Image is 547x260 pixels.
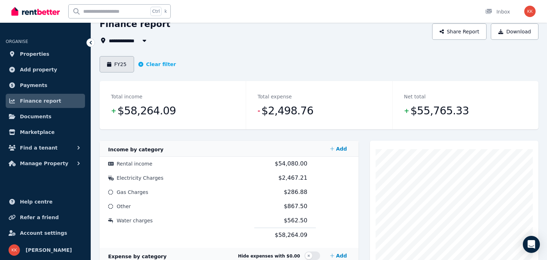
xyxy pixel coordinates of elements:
a: Finance report [6,94,85,108]
span: $2,467.21 [278,174,307,181]
span: $562.50 [284,217,307,224]
span: Income by category [108,147,164,152]
a: Documents [6,109,85,124]
a: Add property [6,63,85,77]
span: $2,498.76 [261,104,313,118]
span: Refer a friend [20,213,59,222]
a: Add [327,142,350,156]
span: + [111,106,116,116]
span: [PERSON_NAME] [26,246,72,254]
span: $54,080.00 [275,160,307,167]
img: RentBetter [11,6,60,17]
img: Klevis Kllogjri [9,244,20,256]
button: Share Report [432,23,487,40]
span: Hide expenses with $0.00 [238,254,300,259]
button: Clear filter [138,61,176,68]
span: $55,765.33 [410,104,469,118]
span: Water charges [117,218,153,223]
span: Payments [20,81,47,90]
span: Ctrl [150,7,161,16]
button: Download [491,23,538,40]
dt: Total income [111,92,142,101]
span: Finance report [20,97,61,105]
span: Gas Charges [117,189,148,195]
a: Properties [6,47,85,61]
span: Find a tenant [20,143,58,152]
span: k [164,9,167,14]
button: FY25 [100,56,134,72]
span: Electricity Charges [117,175,164,181]
a: Help centre [6,195,85,209]
span: + [404,106,409,116]
button: Manage Property [6,156,85,170]
span: $58,264.09 [117,104,176,118]
span: Expense by category [108,254,166,259]
span: ORGANISE [6,39,28,44]
span: Rental income [117,161,152,167]
span: Add property [20,65,57,74]
span: $286.88 [284,189,307,195]
button: Find a tenant [6,141,85,155]
span: - [257,106,260,116]
span: Marketplace [20,128,54,136]
div: Inbox [485,8,510,15]
span: Manage Property [20,159,68,168]
img: Klevis Kllogjri [524,6,536,17]
a: Refer a friend [6,210,85,224]
a: Payments [6,78,85,92]
dt: Net total [404,92,426,101]
span: Account settings [20,229,67,237]
span: Properties [20,50,49,58]
a: Marketplace [6,125,85,139]
h1: Finance report [100,18,170,30]
span: Help centre [20,197,53,206]
a: Account settings [6,226,85,240]
dt: Total expense [257,92,292,101]
span: Other [117,204,131,209]
span: $867.50 [284,203,307,210]
span: Documents [20,112,52,121]
div: Open Intercom Messenger [523,236,540,253]
span: $58,264.09 [275,232,307,238]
